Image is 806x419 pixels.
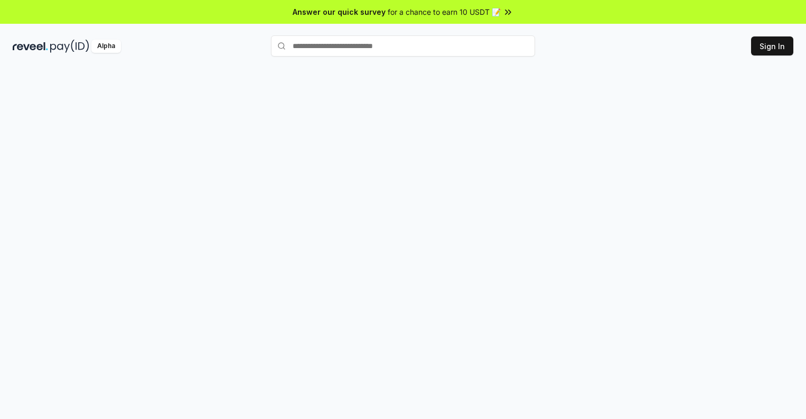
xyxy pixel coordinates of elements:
[293,6,386,17] span: Answer our quick survey
[13,40,48,53] img: reveel_dark
[91,40,121,53] div: Alpha
[50,40,89,53] img: pay_id
[751,36,793,55] button: Sign In
[388,6,501,17] span: for a chance to earn 10 USDT 📝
